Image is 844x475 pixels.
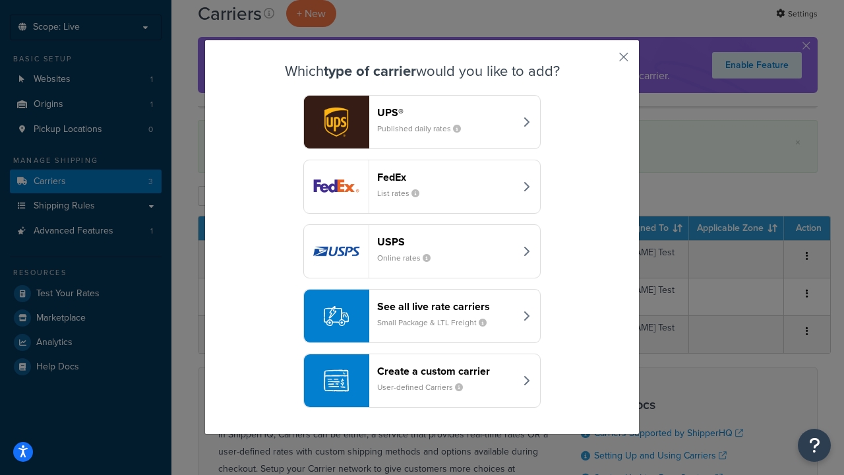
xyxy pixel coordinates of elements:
[377,187,430,199] small: List rates
[324,303,349,329] img: icon-carrier-liverate-becf4550.svg
[324,60,416,82] strong: type of carrier
[377,365,515,377] header: Create a custom carrier
[303,160,541,214] button: fedEx logoFedExList rates
[377,317,497,329] small: Small Package & LTL Freight
[238,63,606,79] h3: Which would you like to add?
[303,354,541,408] button: Create a custom carrierUser-defined Carriers
[798,429,831,462] button: Open Resource Center
[304,225,369,278] img: usps logo
[377,171,515,183] header: FedEx
[304,96,369,148] img: ups logo
[377,252,441,264] small: Online rates
[303,224,541,278] button: usps logoUSPSOnline rates
[324,368,349,393] img: icon-carrier-custom-c93b8a24.svg
[304,160,369,213] img: fedEx logo
[377,236,515,248] header: USPS
[377,381,473,393] small: User-defined Carriers
[377,106,515,119] header: UPS®
[303,289,541,343] button: See all live rate carriersSmall Package & LTL Freight
[377,123,471,135] small: Published daily rates
[303,95,541,149] button: ups logoUPS®Published daily rates
[377,300,515,313] header: See all live rate carriers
